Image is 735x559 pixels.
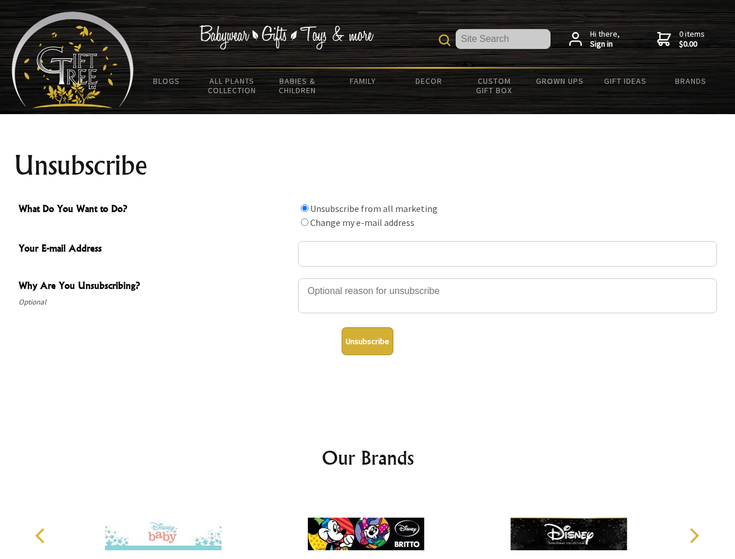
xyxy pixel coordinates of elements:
[679,39,705,49] strong: $0.00
[134,69,200,93] a: BLOGS
[679,29,705,49] span: 0 items
[527,69,592,93] a: Grown Ups
[265,69,331,102] a: Babies & Children
[331,69,396,93] a: Family
[396,69,461,93] a: Decor
[19,278,292,295] span: Why Are You Unsubscribing?
[199,25,374,49] img: Babywear - Gifts - Toys & more
[456,29,551,49] input: Site Search
[569,29,620,49] a: Hi there,Sign in
[592,69,658,93] a: Gift Ideas
[310,217,414,228] label: Change my e-mail address
[29,523,55,549] button: Previous
[19,201,292,218] span: What Do You Want to Do?
[14,151,722,179] h1: Unsubscribe
[19,295,292,309] span: Optional
[658,69,724,93] a: Brands
[298,278,717,313] textarea: Why Are You Unsubscribing?
[590,39,620,49] strong: Sign in
[657,29,705,49] a: 0 items$0.00
[590,29,620,49] span: Hi there,
[310,203,438,214] label: Unsubscribe from all marketing
[23,444,712,472] h2: Our Brands
[301,204,308,212] input: What Do You Want to Do?
[681,523,706,549] button: Next
[19,241,292,258] span: Your E-mail Address
[461,69,527,102] a: Custom Gift Box
[12,12,134,108] img: Babyware - Gifts - Toys and more...
[342,327,393,355] button: Unsubscribe
[301,218,308,226] input: What Do You Want to Do?
[439,34,450,46] img: product search
[200,69,265,102] a: All Plants Collection
[298,241,717,267] input: Your E-mail Address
